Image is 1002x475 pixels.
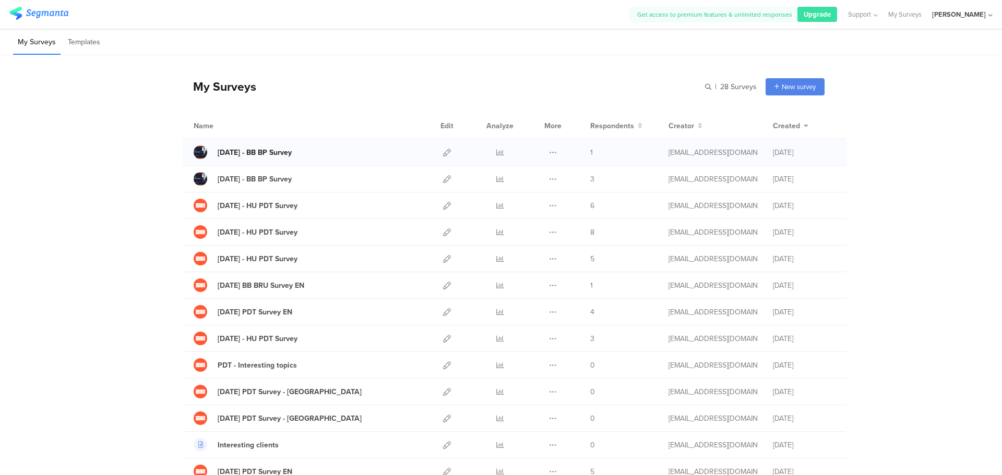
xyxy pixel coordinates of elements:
div: Analyze [484,113,516,139]
div: [DATE] [773,253,836,264]
div: 2023.10.11 PDT Survey - Amsterdam [218,386,362,397]
span: 3 [590,333,594,344]
span: Creator [669,120,694,131]
span: 0 [590,413,595,424]
span: 6 [590,200,594,211]
div: [DATE] [773,333,836,344]
div: 2024.05.14 PDT Survey EN [218,307,292,318]
div: [DATE] [773,280,836,291]
div: 2025.09.12 - BB BP Survey [218,147,292,158]
div: milan.tar@ergomania.eu [669,147,757,158]
div: 2024.11.28 - HU PDT Survey [218,253,297,264]
img: segmanta logo [9,7,68,20]
span: 4 [590,307,594,318]
a: [DATE] - BB BP Survey [194,172,292,186]
span: 5 [590,253,594,264]
span: Respondents [590,120,634,131]
div: milan.tar@ergomania.eu [669,200,757,211]
div: [DATE] [773,174,836,185]
div: milan.tar@ergomania.eu [669,333,757,344]
div: [DATE] [773,386,836,397]
button: Creator [669,120,702,131]
div: [DATE] [773,413,836,424]
div: milan.tar@ergomania.eu [669,360,757,371]
span: | [713,81,718,92]
button: Created [773,120,808,131]
span: Created [773,120,800,131]
div: Edit [436,113,458,139]
span: 1 [590,280,593,291]
div: 2025.06.11 - HU PDT Survey [218,200,297,211]
div: Interesting clients [218,440,279,450]
span: 0 [590,440,595,450]
div: 2024.02.29 - HU PDT Survey [218,333,297,344]
a: [DATE] - HU PDT Survey [194,332,297,345]
li: My Surveys [13,30,61,55]
span: Support [848,9,871,19]
a: PDT - Interesting topics [194,358,297,372]
div: milan.tar@ergomania.eu [669,386,757,397]
div: milan.tar@ergomania.eu [669,253,757,264]
a: [DATE] BB BRU Survey EN [194,278,304,292]
div: [PERSON_NAME] [932,9,986,19]
a: [DATE] - HU PDT Survey [194,252,297,265]
button: Respondents [590,120,642,131]
div: 2025.07.16 - BB BP Survey [218,174,292,185]
span: 3 [590,174,594,185]
div: PDT - Interesting topics [218,360,297,371]
span: 1 [590,147,593,158]
span: Upgrade [804,9,831,19]
div: 2025.02.13 - HU PDT Survey [218,227,297,238]
a: [DATE] - BB BP Survey [194,145,292,159]
div: [DATE] [773,440,836,450]
span: 8 [590,227,594,238]
span: Get access to premium features & unlimited responses [637,10,792,19]
div: 2023.09.07 PDT Survey - Brussels [218,413,362,424]
div: milan.tar@ergomania.eu [669,280,757,291]
div: milan.tar@ergomania.eu [669,174,757,185]
div: milan.tar@ergomania.eu [669,440,757,450]
a: [DATE] PDT Survey - [GEOGRAPHIC_DATA] [194,411,362,425]
span: 28 Surveys [720,81,757,92]
div: [DATE] [773,227,836,238]
a: [DATE] PDT Survey - [GEOGRAPHIC_DATA] [194,385,362,398]
a: [DATE] PDT Survey EN [194,305,292,319]
span: 0 [590,360,595,371]
div: Name [194,120,256,131]
div: [DATE] [773,200,836,211]
div: milan.tar@ergomania.eu [669,307,757,318]
a: [DATE] - HU PDT Survey [194,199,297,212]
div: [DATE] [773,360,836,371]
div: milan.tar@ergomania.eu [669,227,757,238]
div: 2024.09.17 BB BRU Survey EN [218,280,304,291]
a: [DATE] - HU PDT Survey [194,225,297,239]
div: milan.tar@ergomania.eu [669,413,757,424]
div: More [542,113,564,139]
div: [DATE] [773,147,836,158]
span: New survey [782,82,816,92]
a: Interesting clients [194,438,279,452]
span: 0 [590,386,595,397]
div: My Surveys [183,78,256,95]
li: Templates [63,30,105,55]
div: [DATE] [773,307,836,318]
